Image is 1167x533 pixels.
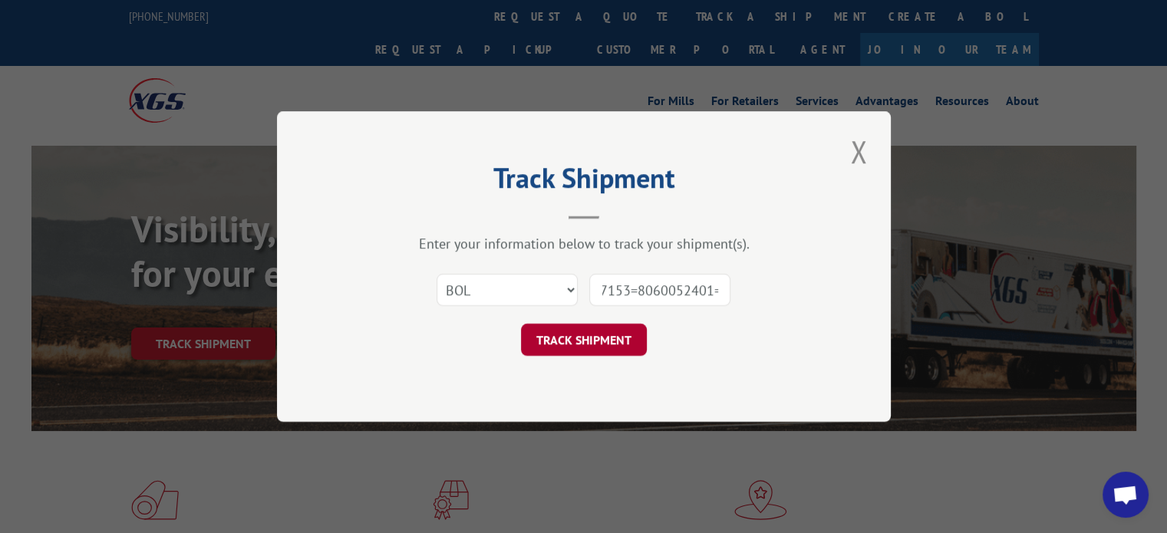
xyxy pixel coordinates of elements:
button: TRACK SHIPMENT [521,324,647,356]
button: Close modal [846,130,872,173]
h2: Track Shipment [354,167,814,196]
a: Open chat [1103,472,1149,518]
input: Number(s) [589,274,730,306]
div: Enter your information below to track your shipment(s). [354,235,814,252]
